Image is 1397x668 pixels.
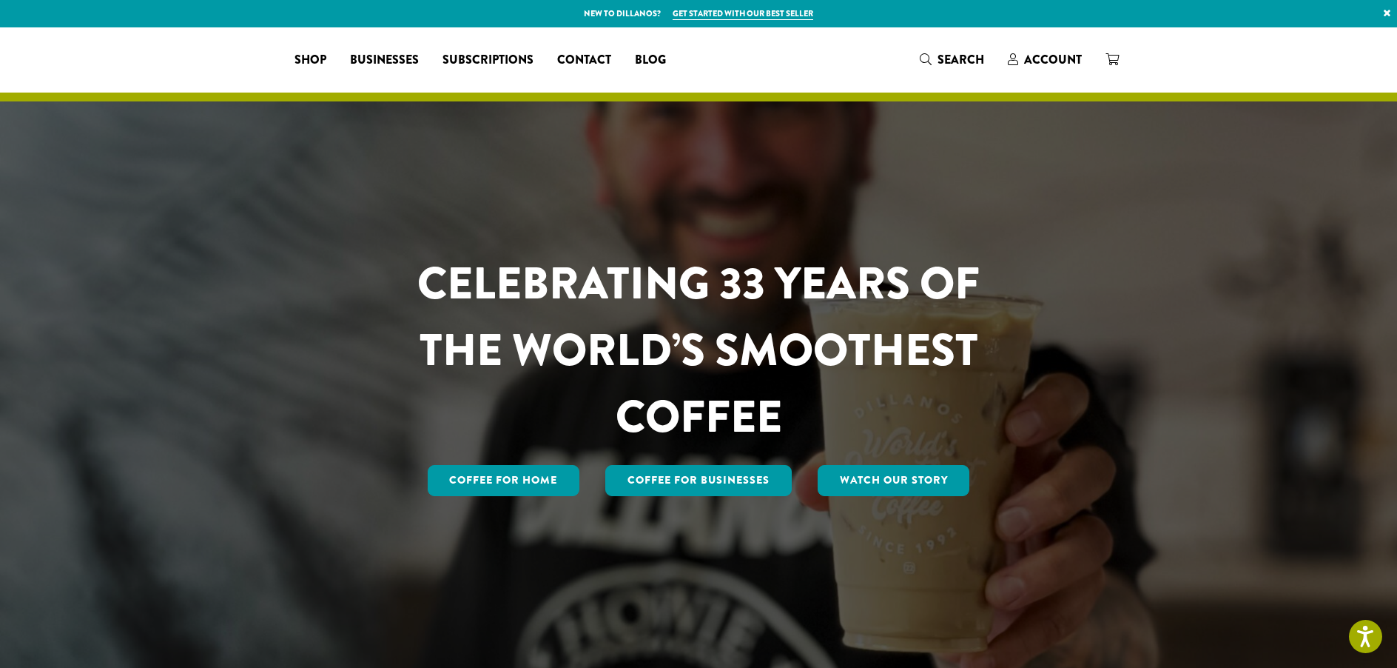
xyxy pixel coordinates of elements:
[908,47,996,72] a: Search
[605,465,792,496] a: Coffee For Businesses
[294,51,326,70] span: Shop
[350,51,419,70] span: Businesses
[374,250,1023,450] h1: CELEBRATING 33 YEARS OF THE WORLD’S SMOOTHEST COFFEE
[1024,51,1082,68] span: Account
[635,51,666,70] span: Blog
[557,51,611,70] span: Contact
[818,465,970,496] a: Watch Our Story
[428,465,580,496] a: Coffee for Home
[673,7,813,20] a: Get started with our best seller
[283,48,338,72] a: Shop
[442,51,533,70] span: Subscriptions
[937,51,984,68] span: Search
